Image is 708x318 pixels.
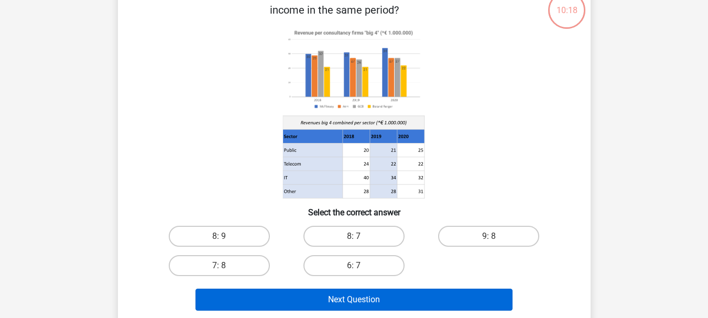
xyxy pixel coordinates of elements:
[195,289,513,311] button: Next Question
[169,255,270,276] label: 7: 8
[303,226,405,247] label: 8: 7
[303,255,405,276] label: 6: 7
[135,199,574,217] h6: Select the correct answer
[169,226,270,247] label: 8: 9
[438,226,539,247] label: 9: 8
